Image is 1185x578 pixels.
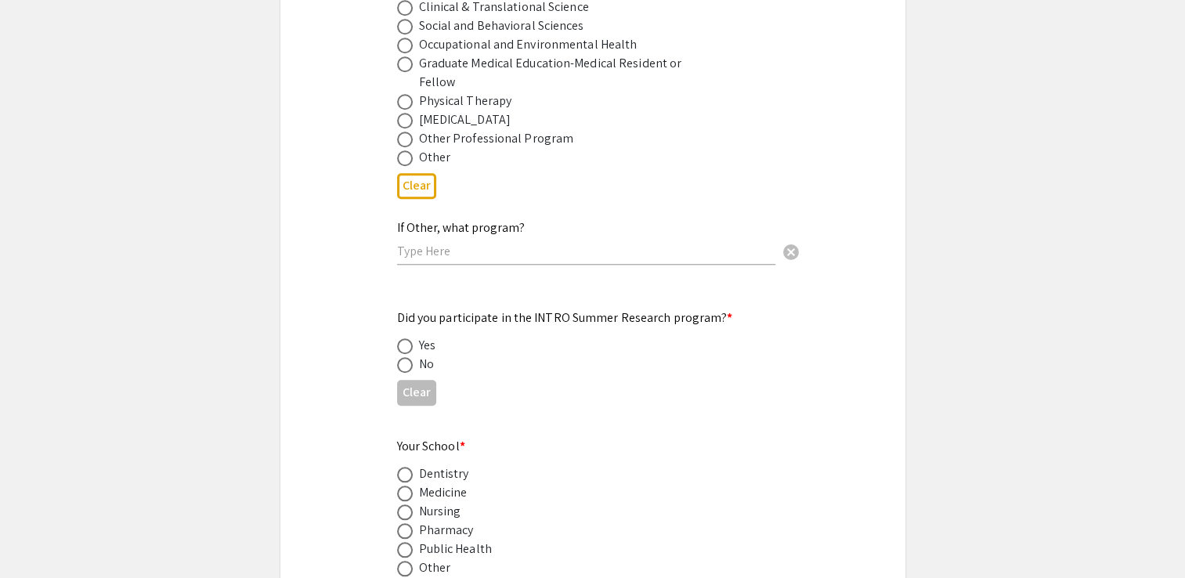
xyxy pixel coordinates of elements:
[419,540,492,558] div: Public Health
[419,16,584,35] div: Social and Behavioral Sciences
[419,521,474,540] div: Pharmacy
[419,92,512,110] div: Physical Therapy
[419,483,468,502] div: Medicine
[397,219,525,236] mat-label: If Other, what program?
[782,243,800,262] span: cancel
[397,309,733,326] mat-label: Did you participate in the INTRO Summer Research program?
[419,502,461,521] div: Nursing
[397,380,436,406] button: Clear
[397,438,465,454] mat-label: Your School
[419,464,469,483] div: Dentistry
[419,110,511,129] div: [MEDICAL_DATA]
[419,129,574,148] div: Other Professional Program
[419,355,434,374] div: No
[397,173,436,199] button: Clear
[419,54,693,92] div: Graduate Medical Education-Medical Resident or Fellow
[419,336,435,355] div: Yes
[419,35,638,54] div: Occupational and Environmental Health
[775,235,807,266] button: Clear
[419,558,451,577] div: Other
[419,148,451,167] div: Other
[397,243,775,259] input: Type Here
[12,508,67,566] iframe: Chat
